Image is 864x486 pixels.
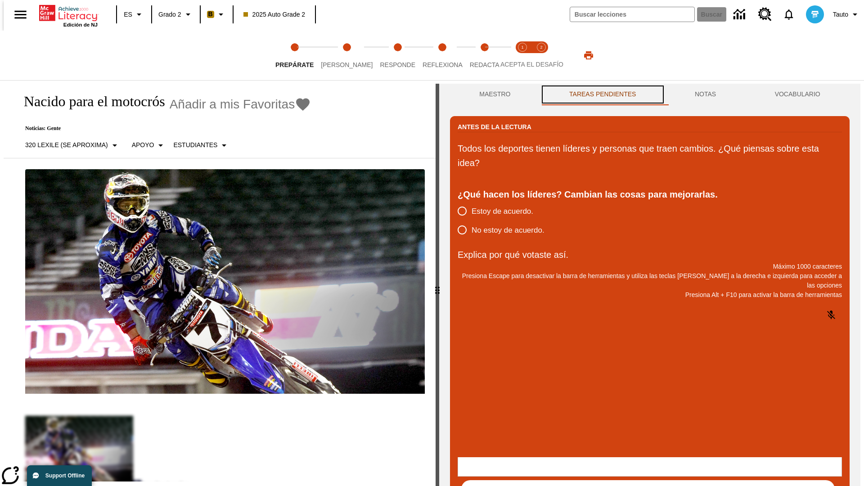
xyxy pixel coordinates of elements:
button: Imprimir [574,47,603,63]
p: Apoyo [132,140,154,150]
span: Estoy de acuerdo. [472,206,533,217]
button: Support Offline [27,465,92,486]
img: avatar image [806,5,824,23]
span: Prepárate [275,61,314,68]
div: Pulsa la tecla de intro o la barra espaciadora y luego presiona las flechas de derecha e izquierd... [436,84,439,486]
button: Maestro [450,84,540,105]
div: Instructional Panel Tabs [450,84,850,105]
div: Portada [39,3,98,27]
span: ACEPTA EL DESAFÍO [500,61,563,68]
span: Redacta [470,61,499,68]
button: TAREAS PENDIENTES [540,84,666,105]
a: Centro de información [728,2,753,27]
button: VOCABULARIO [745,84,850,105]
a: Notificaciones [777,3,801,26]
p: Noticias: Gente [14,125,311,132]
button: Escoja un nuevo avatar [801,3,829,26]
text: 1 [521,45,523,49]
button: Grado: Grado 2, Elige un grado [155,6,197,22]
span: Reflexiona [423,61,463,68]
p: Explica por qué votaste así. [458,247,842,262]
span: ES [124,10,132,19]
button: Redacta step 5 of 5 [463,31,507,80]
button: Boost El color de la clase es anaranjado claro. Cambiar el color de la clase. [203,6,230,22]
h2: Antes de la lectura [458,122,531,132]
span: No estoy de acuerdo. [472,225,544,236]
button: Responde step 3 of 5 [373,31,423,80]
span: Support Offline [45,472,85,479]
button: NOTAS [666,84,746,105]
span: Grado 2 [158,10,181,19]
p: Estudiantes [173,140,217,150]
text: 2 [540,45,542,49]
button: Acepta el desafío lee step 1 of 2 [509,31,535,80]
p: Presiona Alt + F10 para activar la barra de herramientas [458,290,842,300]
body: Explica por qué votaste así. Máximo 1000 caracteres Presiona Alt + F10 para activar la barra de h... [4,7,131,15]
span: Responde [380,61,415,68]
span: Edición de NJ [63,22,98,27]
button: Acepta el desafío contesta step 2 of 2 [528,31,554,80]
div: activity [439,84,860,486]
button: Seleccione Lexile, 320 Lexile (Se aproxima) [22,137,124,153]
p: Todos los deportes tienen líderes y personas que traen cambios. ¿Qué piensas sobre esta idea? [458,141,842,170]
p: 320 Lexile (Se aproxima) [25,140,108,150]
button: Tipo de apoyo, Apoyo [128,137,170,153]
span: Añadir a mis Favoritas [170,97,295,112]
a: Centro de recursos, Se abrirá en una pestaña nueva. [753,2,777,27]
button: Perfil/Configuración [829,6,864,22]
button: Seleccionar estudiante [170,137,233,153]
button: Lenguaje: ES, Selecciona un idioma [120,6,148,22]
span: B [208,9,213,20]
div: ¿Qué hacen los líderes? Cambian las cosas para mejorarlas. [458,187,842,202]
button: Lee step 2 of 5 [314,31,380,80]
button: Prepárate step 1 of 5 [268,31,321,80]
input: Buscar campo [570,7,694,22]
p: Máximo 1000 caracteres [458,262,842,271]
div: poll [458,202,552,239]
span: 2025 Auto Grade 2 [243,10,306,19]
button: Haga clic para activar la función de reconocimiento de voz [820,304,842,326]
p: Presiona Escape para desactivar la barra de herramientas y utiliza las teclas [PERSON_NAME] a la ... [458,271,842,290]
span: Tauto [833,10,848,19]
button: Reflexiona step 4 of 5 [415,31,470,80]
img: El corredor de motocrós James Stewart vuela por los aires en su motocicleta de montaña [25,169,425,394]
button: Abrir el menú lateral [7,1,34,28]
h1: Nacido para el motocrós [14,93,165,110]
button: Añadir a mis Favoritas - Nacido para el motocrós [170,96,311,112]
div: reading [4,84,436,481]
span: [PERSON_NAME] [321,61,373,68]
